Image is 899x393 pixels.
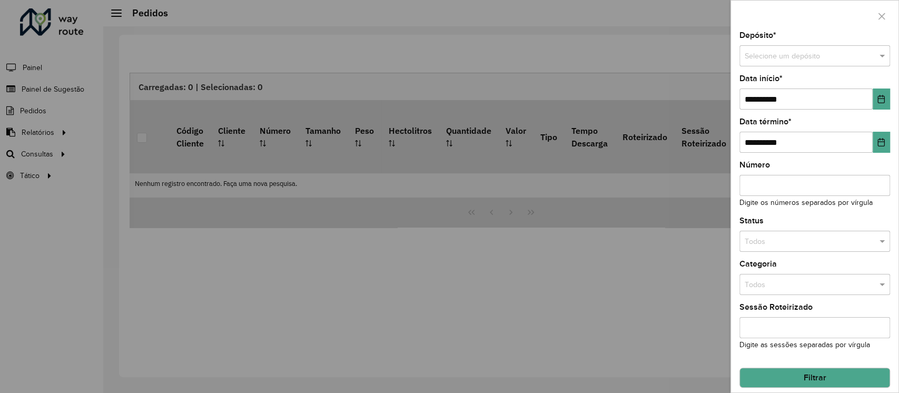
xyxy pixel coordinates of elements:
button: Choose Date [873,89,890,110]
label: Data início [739,72,783,85]
label: Sessão Roteirizado [739,301,813,313]
label: Número [739,159,770,171]
button: Choose Date [873,132,890,153]
small: Digite as sessões separadas por vírgula [739,341,870,349]
label: Status [739,214,764,227]
small: Digite os números separados por vírgula [739,199,873,207]
button: Filtrar [739,368,890,388]
label: Data término [739,115,792,128]
label: Depósito [739,29,776,42]
label: Categoria [739,258,777,270]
